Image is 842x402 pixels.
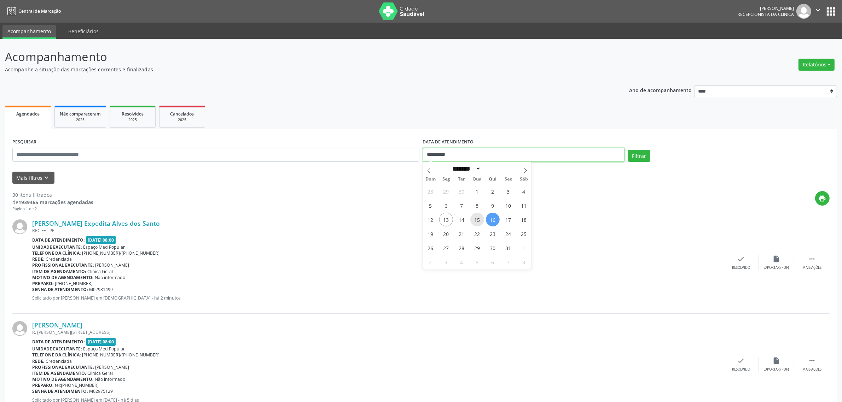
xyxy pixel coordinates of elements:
[815,191,830,206] button: print
[424,213,437,226] span: Outubro 12, 2025
[122,111,144,117] span: Resolvidos
[799,59,835,71] button: Relatórios
[32,352,81,358] b: Telefone da clínica:
[32,250,81,256] b: Telefone da clínica:
[5,5,61,17] a: Central de Marcação
[5,48,587,66] p: Acompanhamento
[83,244,125,250] span: Espaço Med Popular
[501,184,515,198] span: Outubro 3, 2025
[486,199,500,212] span: Outubro 9, 2025
[439,241,453,255] span: Outubro 27, 2025
[825,5,837,18] button: apps
[32,358,45,364] b: Rede:
[424,184,437,198] span: Setembro 28, 2025
[802,265,821,270] div: Mais ações
[455,241,469,255] span: Outubro 28, 2025
[501,199,515,212] span: Outubro 10, 2025
[439,184,453,198] span: Setembro 29, 2025
[32,256,45,262] b: Rede:
[60,111,101,117] span: Não compareceram
[82,250,160,256] span: [PHONE_NUMBER]/[PHONE_NUMBER]
[32,286,88,292] b: Senha de atendimento:
[470,241,484,255] span: Outubro 29, 2025
[55,280,93,286] span: [PHONE_NUMBER]
[423,177,439,182] span: Dom
[439,227,453,241] span: Outubro 20, 2025
[802,367,821,372] div: Mais ações
[424,241,437,255] span: Outubro 26, 2025
[764,367,789,372] div: Exportar (PDF)
[455,199,469,212] span: Outubro 7, 2025
[423,137,474,148] label: DATA DE ATENDIMENTO
[32,329,724,335] div: R. [PERSON_NAME][STREET_ADDRESS]
[470,184,484,198] span: Outubro 1, 2025
[164,117,200,123] div: 2025
[18,199,93,206] strong: 1939465 marcações agendadas
[95,274,126,280] span: Não informado
[517,255,531,269] span: Novembro 8, 2025
[115,117,150,123] div: 2025
[455,255,469,269] span: Novembro 4, 2025
[32,274,94,280] b: Motivo de agendamento:
[470,227,484,241] span: Outubro 22, 2025
[501,177,516,182] span: Sex
[32,370,86,376] b: Item de agendamento:
[455,213,469,226] span: Outubro 14, 2025
[486,255,500,269] span: Novembro 6, 2025
[89,286,113,292] span: M02981499
[486,227,500,241] span: Outubro 23, 2025
[12,199,93,206] div: de
[439,199,453,212] span: Outubro 6, 2025
[501,241,515,255] span: Outubro 31, 2025
[83,346,125,352] span: Espaço Med Popular
[86,236,116,244] span: [DATE] 08:00
[796,4,811,19] img: img
[470,177,485,182] span: Qua
[629,85,692,94] p: Ano de acompanhamento
[170,111,194,117] span: Cancelados
[454,177,470,182] span: Ter
[517,227,531,241] span: Outubro 25, 2025
[517,184,531,198] span: Outubro 4, 2025
[12,172,54,184] button: Mais filtroskeyboard_arrow_down
[517,213,531,226] span: Outubro 18, 2025
[32,364,94,370] b: Profissional executante:
[455,184,469,198] span: Setembro 30, 2025
[32,339,85,345] b: Data de atendimento:
[501,227,515,241] span: Outubro 24, 2025
[32,295,724,301] p: Solicitado por [PERSON_NAME] em [DEMOGRAPHIC_DATA] - há 2 minutos
[486,213,500,226] span: Outubro 16, 2025
[773,357,780,365] i: insert_drive_file
[737,357,745,365] i: check
[32,244,82,250] b: Unidade executante:
[764,265,789,270] div: Exportar (PDF)
[732,367,750,372] div: Resolvido
[737,5,794,11] div: [PERSON_NAME]
[808,255,816,263] i: 
[481,165,504,172] input: Year
[32,219,160,227] a: [PERSON_NAME] Expedita Alves dos Santo
[470,199,484,212] span: Outubro 8, 2025
[819,195,826,202] i: print
[82,352,160,358] span: [PHONE_NUMBER]/[PHONE_NUMBER]
[486,241,500,255] span: Outubro 30, 2025
[516,177,532,182] span: Sáb
[43,174,51,182] i: keyboard_arrow_down
[32,388,88,394] b: Senha de atendimento:
[811,4,825,19] button: 
[470,255,484,269] span: Novembro 5, 2025
[32,376,94,382] b: Motivo de agendamento:
[814,6,822,14] i: 
[424,255,437,269] span: Novembro 2, 2025
[32,237,85,243] b: Data de atendimento:
[12,191,93,199] div: 30 itens filtrados
[32,227,724,233] div: RECIFE - PE
[2,25,56,39] a: Acompanhamento
[46,256,72,262] span: Credenciada
[12,206,93,212] div: Página 1 de 2
[12,137,36,148] label: PESQUISAR
[32,268,86,274] b: Item de agendamento:
[773,255,780,263] i: insert_drive_file
[32,382,54,388] b: Preparo:
[95,364,129,370] span: [PERSON_NAME]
